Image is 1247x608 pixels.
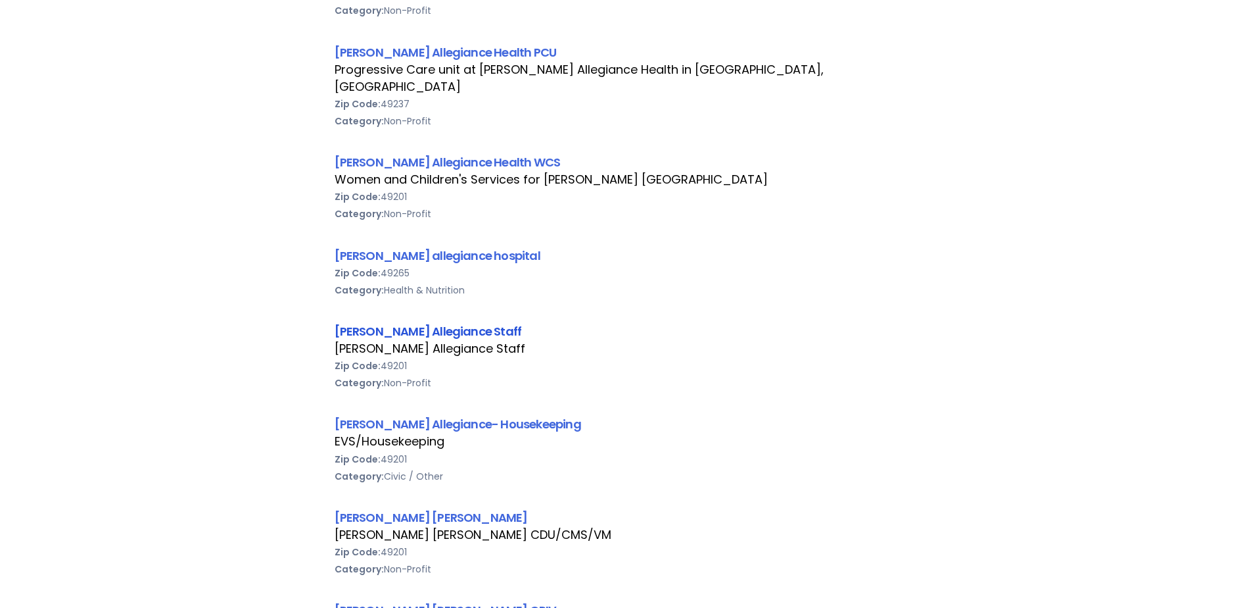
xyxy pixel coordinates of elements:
a: [PERSON_NAME] Allegiance Staff [335,323,522,340]
div: Health & Nutrition [335,282,913,299]
a: [PERSON_NAME] Allegiance Health PCU [335,44,557,61]
a: [PERSON_NAME] Allegiance- Housekeeping [335,416,581,432]
b: Category: [335,376,384,390]
div: Non-Profit [335,205,913,222]
b: Zip Code: [335,266,381,280]
b: Category: [335,114,384,128]
b: Category: [335,470,384,483]
div: 49201 [335,544,913,561]
div: [PERSON_NAME] Allegiance Staff [335,322,913,340]
div: EVS/Housekeeping [335,433,913,450]
b: Zip Code: [335,453,381,466]
div: 49265 [335,265,913,282]
div: [PERSON_NAME] [PERSON_NAME] CDU/CMS/VM [335,526,913,544]
b: Zip Code: [335,359,381,372]
b: Zip Code: [335,190,381,203]
div: [PERSON_NAME] Allegiance Health PCU [335,43,913,61]
div: Non-Profit [335,2,913,19]
div: [PERSON_NAME] Allegiance- Housekeeping [335,415,913,433]
div: 49201 [335,188,913,205]
div: [PERSON_NAME] Allegiance Staff [335,340,913,357]
div: 49201 [335,357,913,374]
div: Progressive Care unit at [PERSON_NAME] Allegiance Health in [GEOGRAPHIC_DATA], [GEOGRAPHIC_DATA] [335,61,913,95]
div: Non-Profit [335,374,913,392]
div: Women and Children's Services for [PERSON_NAME] [GEOGRAPHIC_DATA] [335,171,913,188]
b: Zip Code: [335,97,381,111]
div: 49201 [335,451,913,468]
div: Non-Profit [335,113,913,130]
a: [PERSON_NAME] Allegiance Health WCS [335,154,561,170]
b: Category: [335,207,384,220]
a: [PERSON_NAME] [PERSON_NAME] [335,509,528,526]
b: Zip Code: [335,545,381,559]
b: Category: [335,284,384,297]
b: Category: [335,4,384,17]
div: [PERSON_NAME] Allegiance Health WCS [335,153,913,171]
div: [PERSON_NAME] [PERSON_NAME] [335,509,913,526]
div: Non-Profit [335,561,913,578]
div: Civic / Other [335,468,913,485]
div: 49237 [335,95,913,113]
div: [PERSON_NAME] allegiance hospital [335,247,913,265]
a: [PERSON_NAME] allegiance hospital [335,247,540,264]
b: Category: [335,563,384,576]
